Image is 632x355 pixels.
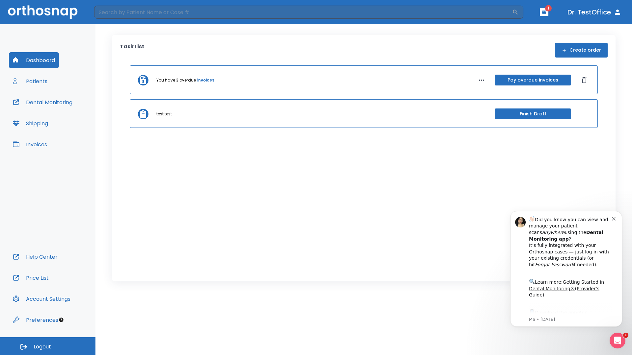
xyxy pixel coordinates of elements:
[156,77,196,83] p: You have 3 overdue
[565,6,624,18] button: Dr. TestOffice
[29,109,87,121] a: App Store
[495,108,571,119] button: Finish Draft
[495,75,571,85] button: Pay overdue invoices
[8,5,78,19] img: Orthosnap
[545,5,552,12] span: 1
[623,333,628,338] span: 1
[9,115,52,131] button: Shipping
[34,343,51,350] span: Logout
[9,136,51,152] button: Invoices
[9,291,74,307] button: Account Settings
[579,75,590,85] button: Dismiss
[9,249,62,265] button: Help Center
[29,107,112,141] div: Download the app: | ​ Let us know if you need help getting started!
[9,270,53,286] button: Price List
[29,115,112,121] p: Message from Ma, sent 2w ago
[58,317,64,323] div: Tooltip anchor
[9,52,59,68] button: Dashboard
[112,14,117,19] button: Dismiss notification
[197,77,214,83] a: invoices
[9,94,76,110] button: Dental Monitoring
[555,43,608,58] button: Create order
[9,312,62,328] button: Preferences
[156,111,172,117] p: test test
[610,333,625,348] iframe: Intercom live chat
[94,6,512,19] input: Search by Patient Name or Case #
[500,201,632,337] iframe: Intercom notifications message
[120,43,145,58] p: Task List
[9,73,51,89] button: Patients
